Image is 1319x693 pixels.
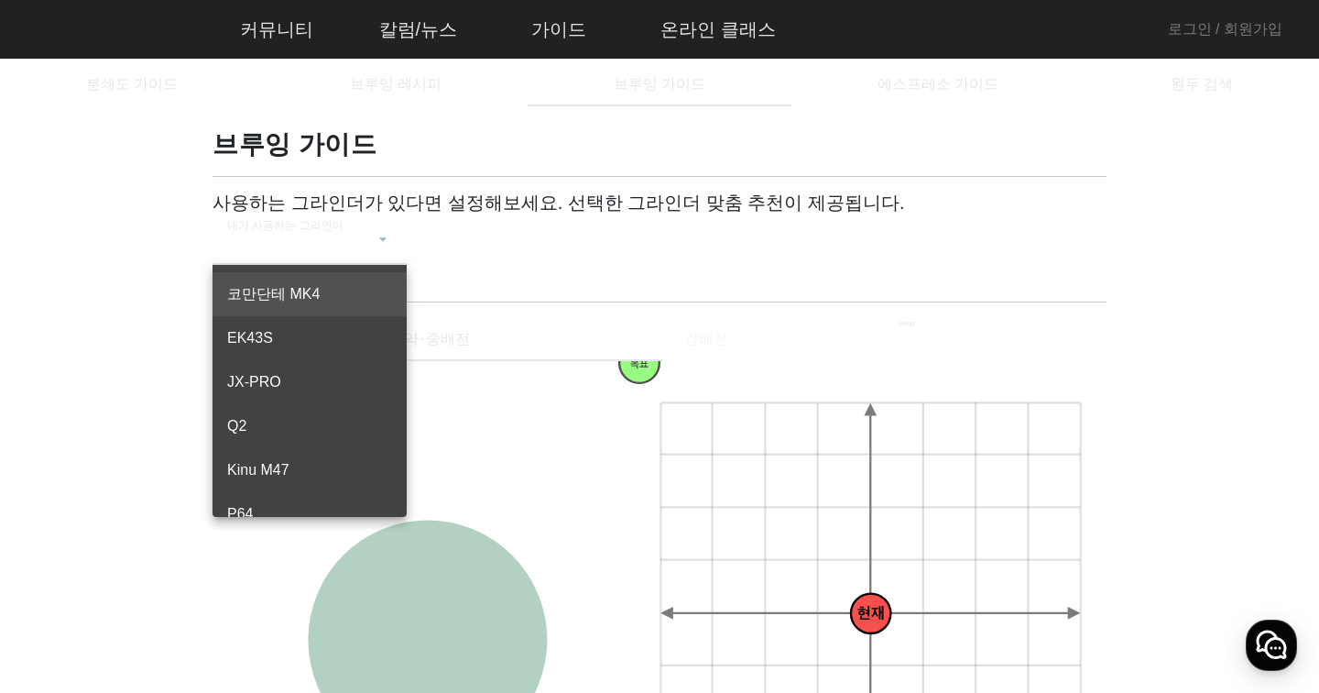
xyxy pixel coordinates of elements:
[227,503,392,525] span: P64
[236,541,352,587] a: 설정
[58,568,69,583] span: 홈
[168,569,190,584] span: 대화
[227,371,392,393] span: JX-PRO
[227,283,392,305] span: 코만단테 MK4
[5,541,121,587] a: 홈
[283,568,305,583] span: 설정
[227,327,392,349] span: EK43S
[227,415,392,437] span: Q2
[227,459,392,481] span: Kinu M47
[121,541,236,587] a: 대화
